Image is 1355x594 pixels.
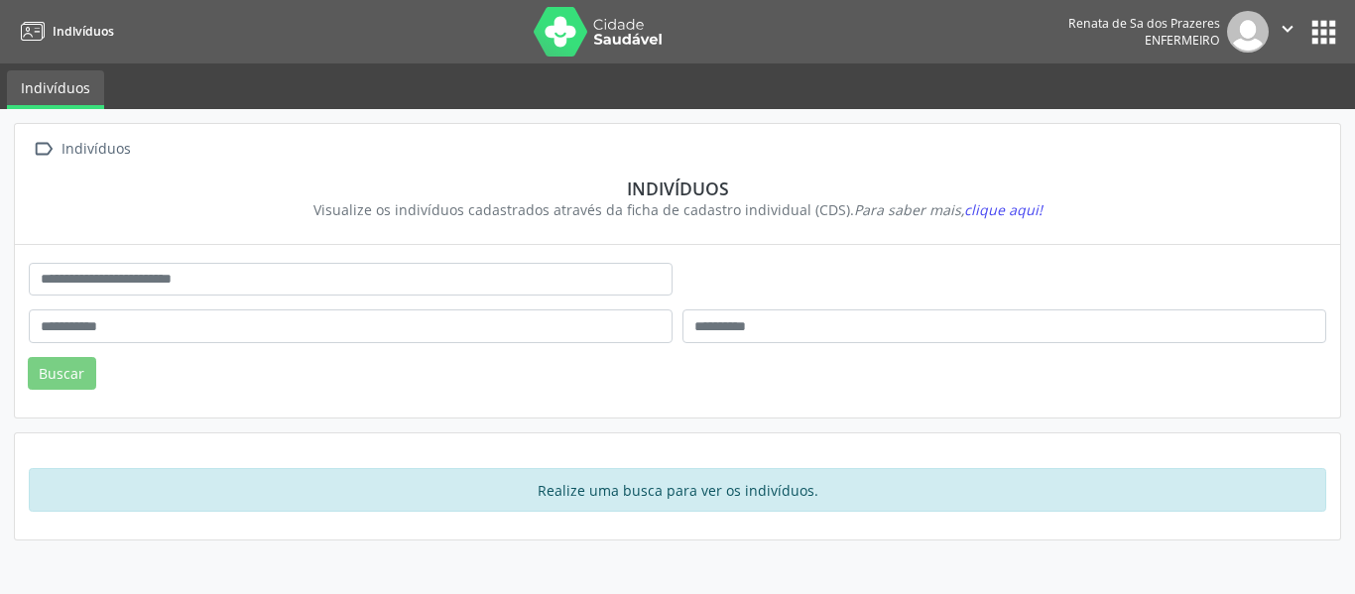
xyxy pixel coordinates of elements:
span: Indivíduos [53,23,114,40]
a:  Indivíduos [29,135,134,164]
div: Indivíduos [43,178,1312,199]
div: Visualize os indivíduos cadastrados através da ficha de cadastro individual (CDS). [43,199,1312,220]
button: Buscar [28,357,96,391]
span: Enfermeiro [1145,32,1220,49]
div: Indivíduos [58,135,134,164]
i:  [1277,18,1298,40]
button: apps [1306,15,1341,50]
a: Indivíduos [7,70,104,109]
img: img [1227,11,1269,53]
span: clique aqui! [964,200,1043,219]
button:  [1269,11,1306,53]
div: Realize uma busca para ver os indivíduos. [29,468,1326,512]
a: Indivíduos [14,15,114,48]
i:  [29,135,58,164]
div: Renata de Sa dos Prazeres [1068,15,1220,32]
i: Para saber mais, [854,200,1043,219]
